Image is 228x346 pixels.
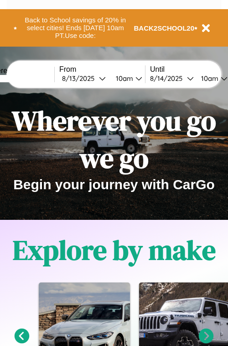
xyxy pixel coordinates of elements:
b: BACK2SCHOOL20 [134,24,195,32]
button: Back to School savings of 20% in select cities! Ends [DATE] 10am PT.Use code: [17,14,134,42]
button: 10am [109,74,145,83]
div: 8 / 14 / 2025 [150,74,187,83]
div: 8 / 13 / 2025 [62,74,99,83]
div: 10am [111,74,135,83]
h1: Explore by make [13,231,216,269]
button: 8/13/2025 [59,74,109,83]
label: From [59,65,145,74]
div: 10am [197,74,221,83]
